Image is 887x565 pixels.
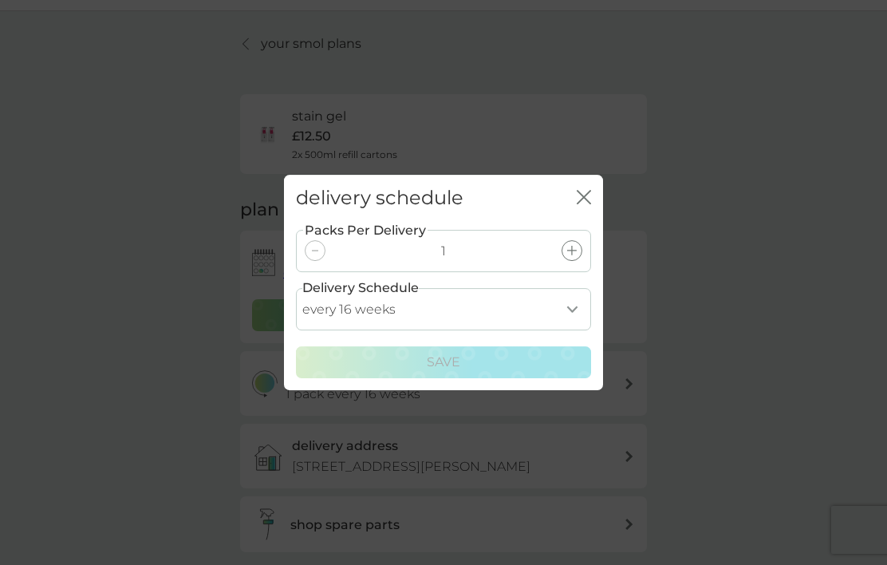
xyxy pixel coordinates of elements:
[427,352,460,373] p: Save
[577,190,591,207] button: close
[296,346,591,378] button: Save
[302,278,419,298] label: Delivery Schedule
[296,187,463,210] h2: delivery schedule
[441,241,446,262] p: 1
[303,220,428,241] label: Packs Per Delivery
